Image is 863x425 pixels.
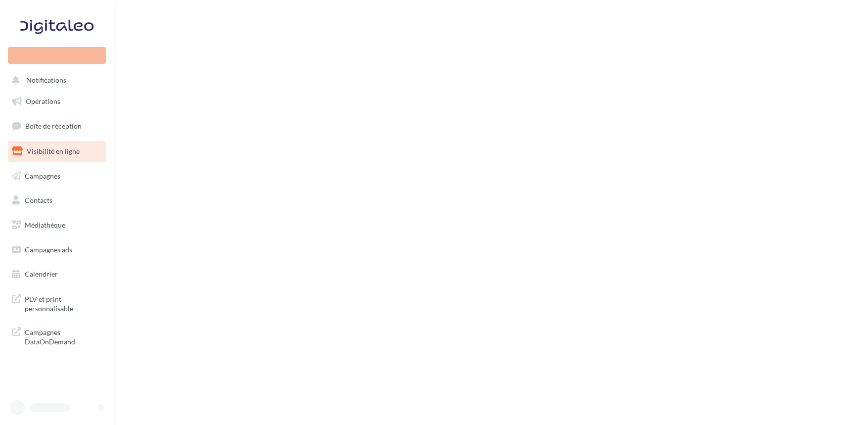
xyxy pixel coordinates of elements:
[8,47,106,64] div: Nouvelle campagne
[25,245,72,254] span: Campagnes ads
[6,264,108,284] a: Calendrier
[6,91,108,112] a: Opérations
[6,166,108,187] a: Campagnes
[25,171,60,180] span: Campagnes
[25,196,52,204] span: Contacts
[25,221,65,229] span: Médiathèque
[25,122,82,130] span: Boîte de réception
[26,97,60,105] span: Opérations
[6,141,108,162] a: Visibilité en ligne
[6,115,108,137] a: Boîte de réception
[6,322,108,351] a: Campagnes DataOnDemand
[25,326,102,347] span: Campagnes DataOnDemand
[6,215,108,236] a: Médiathèque
[6,288,108,318] a: PLV et print personnalisable
[25,292,102,314] span: PLV et print personnalisable
[27,147,80,155] span: Visibilité en ligne
[26,76,66,85] span: Notifications
[25,270,58,278] span: Calendrier
[6,239,108,260] a: Campagnes ads
[6,190,108,211] a: Contacts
